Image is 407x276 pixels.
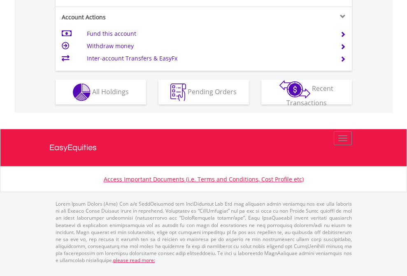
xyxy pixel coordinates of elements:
[279,80,310,98] img: transactions-zar-wht.png
[261,80,352,104] button: Recent Transactions
[56,13,204,21] div: Account Actions
[92,87,129,96] span: All Holdings
[104,175,304,183] a: Access Important Documents (i.e. Terms and Conditions, Cost Profile etc)
[87,52,330,65] td: Inter-account Transfers & EasyFx
[113,257,155,264] a: please read more:
[56,200,352,264] p: Lorem Ipsum Dolors (Ame) Con a/e SeddOeiusmod tem InciDiduntut Lab Etd mag aliquaen admin veniamq...
[49,129,358,166] a: EasyEquities
[158,80,249,104] button: Pending Orders
[170,83,186,101] img: pending_instructions-wht.png
[56,80,146,104] button: All Holdings
[188,87,237,96] span: Pending Orders
[87,28,330,40] td: Fund this account
[73,83,91,101] img: holdings-wht.png
[87,40,330,52] td: Withdraw money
